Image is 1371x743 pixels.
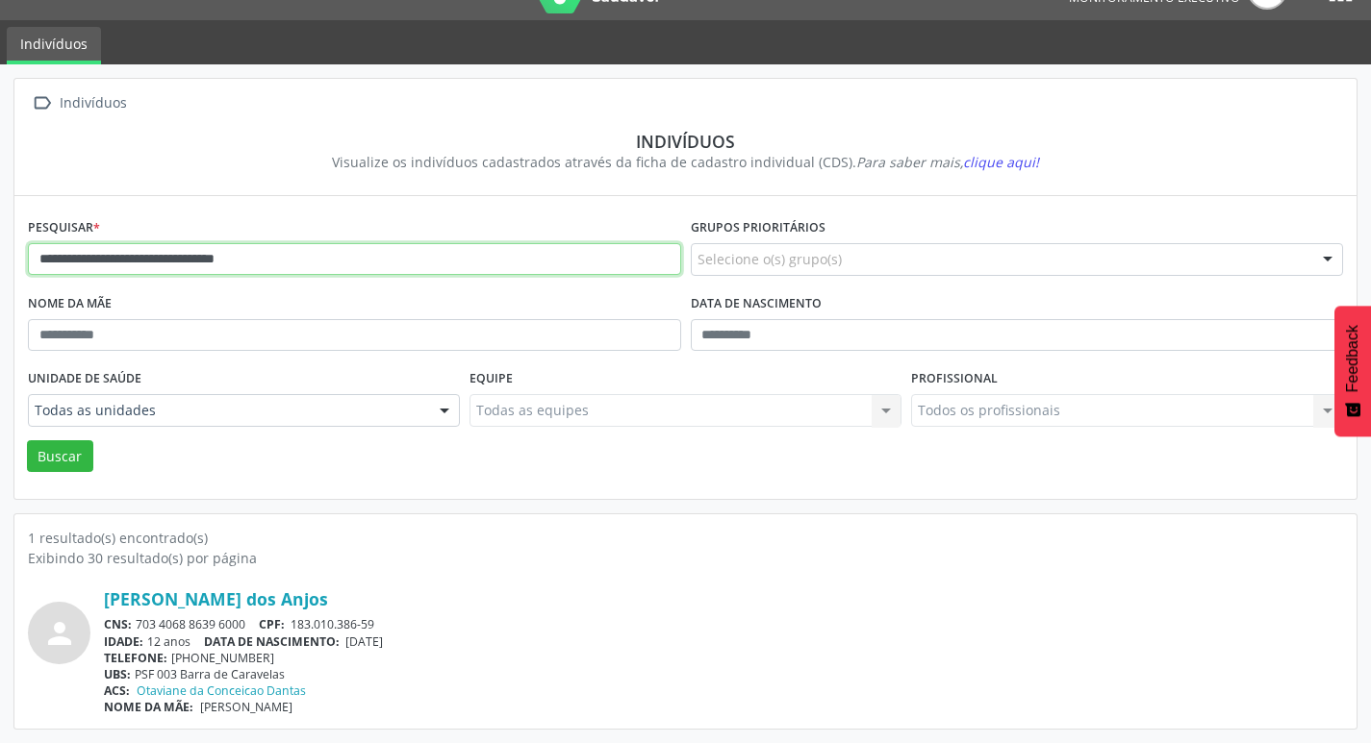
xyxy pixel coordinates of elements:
a: Indivíduos [7,27,101,64]
button: Feedback - Mostrar pesquisa [1334,306,1371,436]
label: Grupos prioritários [691,213,825,243]
i: person [42,616,77,651]
div: 12 anos [104,633,1343,650]
div: [PHONE_NUMBER] [104,650,1343,666]
div: Exibindo 30 resultado(s) por página [28,548,1343,568]
label: Profissional [911,364,998,394]
div: Visualize os indivíduos cadastrados através da ficha de cadastro individual (CDS). [41,152,1330,172]
span: clique aqui! [963,153,1039,171]
button: Buscar [27,440,93,473]
span: NOME DA MÃE: [104,699,193,715]
a:  Indivíduos [28,89,130,117]
label: Unidade de saúde [28,364,141,394]
span: Selecione o(s) grupo(s) [698,249,842,269]
span: CNS: [104,616,132,632]
span: 183.010.386-59 [291,616,374,632]
span: Todas as unidades [35,401,420,420]
label: Nome da mãe [28,289,112,319]
a: [PERSON_NAME] dos Anjos [104,588,328,609]
div: Indivíduos [56,89,130,117]
span: UBS: [104,666,131,682]
span: Feedback [1344,325,1361,392]
span: ACS: [104,682,130,699]
span: TELEFONE: [104,650,167,666]
div: Indivíduos [41,131,1330,152]
i: Para saber mais, [856,153,1039,171]
span: [DATE] [345,633,383,650]
span: CPF: [259,616,285,632]
div: 703 4068 8639 6000 [104,616,1343,632]
span: DATA DE NASCIMENTO: [204,633,340,650]
i:  [28,89,56,117]
span: [PERSON_NAME] [200,699,292,715]
label: Equipe [470,364,513,394]
label: Pesquisar [28,213,100,243]
span: IDADE: [104,633,143,650]
div: 1 resultado(s) encontrado(s) [28,528,1343,548]
label: Data de nascimento [691,289,822,319]
a: Otaviane da Conceicao Dantas [137,682,306,699]
div: PSF 003 Barra de Caravelas [104,666,1343,682]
